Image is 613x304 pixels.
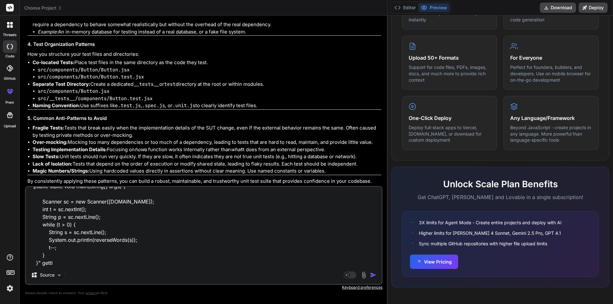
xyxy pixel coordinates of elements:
span: Sync multiple GitHub repositories with higher file upload limits [419,240,547,247]
strong: Separate Test Directory: [33,81,90,87]
p: Source [40,272,55,278]
p: Perfect for founders, builders, and developers. Use on mobile browser for on-the-go development [510,64,592,83]
span: Choose Project [24,5,62,11]
textarea: " public static void main(String[] args) { Scanner sc = new Scanner([DOMAIN_NAME]); int t = sc.ne... [26,187,382,266]
img: settings [4,283,15,294]
em: how [135,146,144,152]
code: .spec.js [142,102,165,109]
h4: One-Click Deploy [409,114,490,122]
p: How you structure your test files and directories: [27,51,381,58]
p: Beyond JavaScript - create projects in any language. More powerful than language-specific tools [510,124,592,143]
p: Support for code files, PDFs, images, docs, and much more to provide rich context [409,64,490,83]
label: code [5,54,14,59]
img: Pick Models [57,272,62,278]
span: privacy [86,291,97,295]
p: By consistently applying these patterns, you can build a robust, maintainable, and trustworthy un... [27,178,381,185]
em: what [231,146,242,152]
strong: Over-mocking: [33,139,68,145]
button: Editor [392,3,418,12]
li: An in-memory database for testing instead of a real database, or a fake file system. [38,28,381,36]
label: prem [5,100,14,105]
label: Upload [4,123,16,129]
li: Tests that depend on the order of execution or modify shared state, leading to flaky results. Eac... [33,160,381,168]
code: src/components/Button.jsx [38,88,110,94]
li: Use suffixes like , , or to clearly identify test files. [33,102,381,109]
li: Mocking too many dependencies or too much of a dependency, leading to tests that are hard to read... [33,139,381,146]
p: Keyboard preferences [25,285,382,290]
button: Download [540,3,576,13]
code: __tests__ [133,81,159,87]
p: Always double-check its answers. Your in Bind [25,290,382,296]
strong: Lack of Isolation: [33,161,72,167]
strong: Co-located Tests: [33,59,74,65]
img: icon [370,272,376,278]
li: Tests that break easily when the implementation details of the SUT change, even if the external b... [33,124,381,139]
strong: Fragile Tests: [33,125,64,131]
li: Focusing on a function works internally rather than it does from an external perspective. [33,146,381,153]
li: Create a dedicated or directory at the root or within modules. [33,81,381,102]
li: Unit tests should run very quickly. If they are slow, it often indicates they are not true unit t... [33,153,381,160]
button: Deploy [579,3,608,13]
label: threads [3,32,17,38]
h2: Unlock Scale Plan Benefits [402,177,599,191]
h3: 5. Common Anti-Patterns to Avoid [27,115,381,122]
button: View Pricing [410,255,458,269]
img: attachment [360,271,367,279]
strong: Testing Implementation Details: [33,146,107,152]
p: Have working implementations, but they are simplified versions of the real thing, often taking sh... [33,14,381,28]
h4: For Everyone [510,54,592,62]
strong: Slow Tests: [33,153,60,159]
button: Preview [418,3,450,12]
code: .unit.js [172,102,195,109]
p: Deploy full-stack apps to Vercel, [DOMAIN_NAME], or download for custom deployment [409,124,490,143]
li: Place test files in the same directory as the code they test. [33,59,381,81]
span: 3X limits for Agent Mode - Create entire projects and deploy with AI [419,219,562,226]
code: src/components/Button/Button.jsx [38,67,130,73]
code: .test.js [118,102,141,109]
h3: 4. Test Organization Patterns [27,41,381,48]
li: Using hardcoded values directly in assertions without clear meaning. Use named constants or varia... [33,167,381,175]
strong: Naming Convention: [33,102,80,108]
label: GitHub [4,76,16,81]
em: Example: [38,29,58,35]
code: src/__tests__/components/Button.test.jsx [38,95,153,102]
code: test [164,81,176,87]
span: Higher limits for [PERSON_NAME] 4 Sonnet, Gemini 2.5 Pro, GPT 4.1 [419,230,561,236]
code: src/components/Button/Button.test.jsx [38,74,144,80]
h4: Any Language/Framework [510,114,592,122]
strong: Magic Numbers/Strings: [33,168,89,174]
p: Get ChatGPT, [PERSON_NAME] and Lovable in a single subscription! [402,193,599,201]
h4: Upload 50+ Formats [409,54,490,62]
